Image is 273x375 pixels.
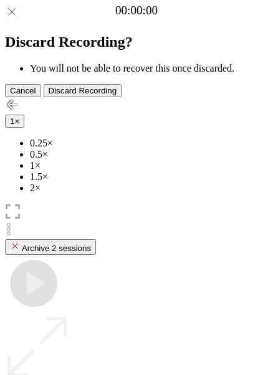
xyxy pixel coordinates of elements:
li: 1.5× [30,171,268,183]
h2: Discard Recording? [5,34,268,50]
span: 1 [10,116,14,126]
button: Discard Recording [44,84,122,97]
button: Cancel [5,84,41,97]
a: 00:00:00 [115,4,158,17]
li: 0.5× [30,149,268,160]
li: 2× [30,183,268,194]
div: Archive 2 sessions [10,241,91,253]
li: 0.25× [30,138,268,149]
button: Archive 2 sessions [5,239,96,255]
li: 1× [30,160,268,171]
li: You will not be able to recover this once discarded. [30,63,268,74]
button: 1× [5,115,24,128]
